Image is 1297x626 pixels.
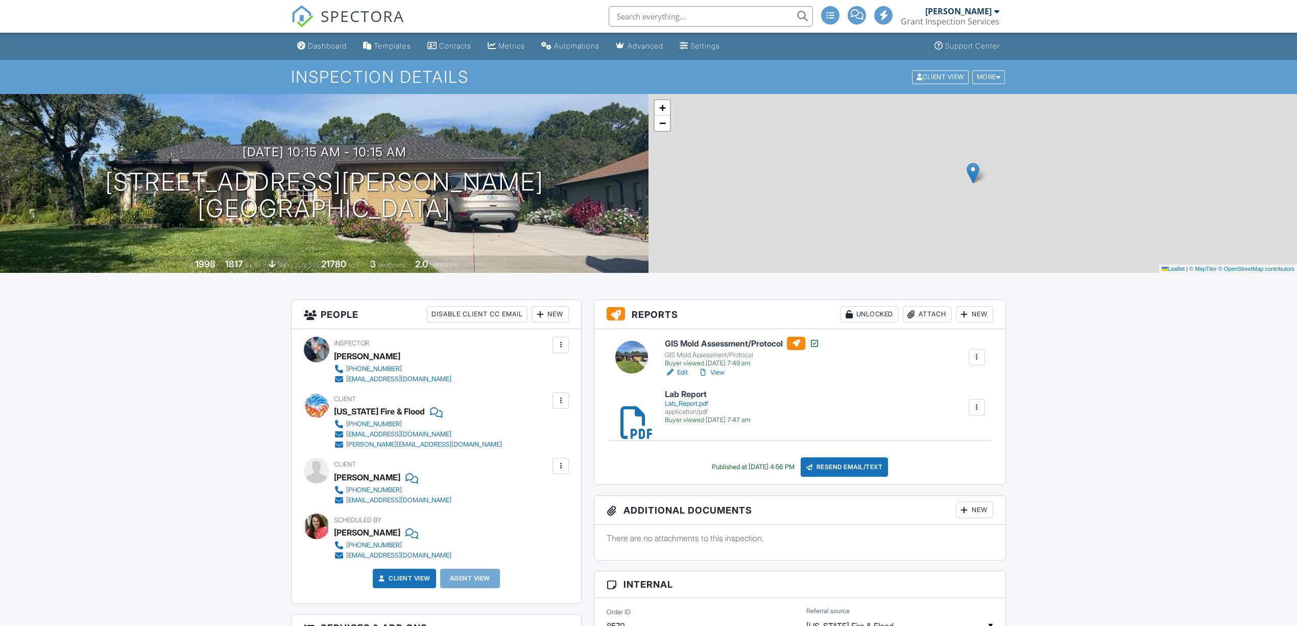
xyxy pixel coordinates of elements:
a: View [698,367,725,378]
a: © OpenStreetMap contributors [1218,266,1294,272]
div: GIS Mold Assessment/Protocol [665,351,820,359]
a: [PHONE_NUMBER] [334,540,451,550]
div: 1998 [195,259,215,269]
a: Advanced [612,37,667,56]
div: [PHONE_NUMBER] [346,486,402,494]
img: The Best Home Inspection Software - Spectora [291,5,314,28]
a: [PERSON_NAME][EMAIL_ADDRESS][DOMAIN_NAME] [334,439,502,450]
div: Support Center [945,41,1000,50]
span: SPECTORA [321,5,404,27]
a: Client View [376,573,430,584]
span: | [1186,266,1188,272]
span: sq.ft. [348,261,361,269]
div: New [532,306,569,322]
div: Disable Client CC Email [427,306,527,322]
div: [PHONE_NUMBER] [346,541,402,549]
div: [PERSON_NAME][EMAIL_ADDRESS][DOMAIN_NAME] [346,440,502,449]
a: [PHONE_NUMBER] [334,364,451,374]
a: Leaflet [1162,266,1185,272]
h3: [DATE] 10:15 am - 10:15 am [243,145,406,159]
div: [PERSON_NAME] [334,525,400,540]
div: 21780 [321,259,346,269]
a: Client View [911,73,971,80]
a: © MapTiler [1189,266,1217,272]
div: New [956,306,993,322]
div: Attach [903,306,952,322]
div: 3 [370,259,376,269]
h1: [STREET_ADDRESS][PERSON_NAME] [GEOGRAPHIC_DATA] [105,169,544,223]
div: Metrics [498,41,525,50]
span: Built [182,261,194,269]
a: Zoom in [655,100,670,115]
div: [PERSON_NAME] [334,470,400,485]
h3: Reports [594,300,1005,329]
a: Support Center [930,37,1004,56]
a: Dashboard [293,37,351,56]
div: Resend Email/Text [801,457,888,477]
span: slab [277,261,289,269]
div: [EMAIL_ADDRESS][DOMAIN_NAME] [346,551,451,560]
div: Client View [912,70,969,84]
span: bathrooms [429,261,459,269]
div: Dashboard [308,41,347,50]
span: Lot Size [298,261,320,269]
div: [PHONE_NUMBER] [346,365,402,373]
h6: GIS Mold Assessment/Protocol [665,337,820,350]
a: [EMAIL_ADDRESS][DOMAIN_NAME] [334,495,451,505]
a: Templates [359,37,415,56]
span: − [659,117,666,129]
span: Client [334,395,356,403]
img: Marker [967,163,979,183]
div: [EMAIL_ADDRESS][DOMAIN_NAME] [346,375,451,383]
label: Referral source [806,607,850,616]
div: Buyer viewed [DATE] 7:47 am [665,416,751,424]
div: More [972,70,1005,84]
div: 1817 [225,259,243,269]
div: application/pdf [665,408,751,416]
div: Settings [690,41,720,50]
h1: Inspection Details [291,68,1006,86]
div: Published at [DATE] 4:56 PM [712,463,795,471]
h3: People [292,300,581,329]
a: Edit [665,367,688,378]
a: Lab Report Lab_Report.pdf application/pdf Buyer viewed [DATE] 7:47 am [665,390,751,424]
span: Scheduled By [334,516,381,524]
a: Metrics [484,37,529,56]
div: [PERSON_NAME] [334,349,400,364]
a: Settings [676,37,724,56]
a: [EMAIL_ADDRESS][DOMAIN_NAME] [334,550,451,561]
div: [EMAIL_ADDRESS][DOMAIN_NAME] [346,430,451,438]
div: Templates [374,41,411,50]
div: 2.0 [415,259,428,269]
h3: Additional Documents [594,496,1005,525]
input: Search everything... [609,6,813,27]
a: [EMAIL_ADDRESS][DOMAIN_NAME] [334,374,451,384]
a: Contacts [423,37,475,56]
span: sq. ft. [245,261,259,269]
div: Buyer viewed [DATE] 7:49 am [665,359,820,367]
a: [PHONE_NUMBER] [334,419,502,429]
p: There are no attachments to this inspection. [607,532,993,544]
span: Inspector [334,339,369,347]
div: Grant Inspection Services [901,16,999,27]
h3: Internal [594,571,1005,598]
div: [EMAIL_ADDRESS][DOMAIN_NAME] [346,496,451,504]
div: [US_STATE] Fire & Flood [334,404,425,419]
a: [PHONE_NUMBER] [334,485,451,495]
span: + [659,101,666,114]
h6: Lab Report [665,390,751,399]
a: SPECTORA [291,14,404,35]
label: Order ID [607,607,631,616]
a: GIS Mold Assessment/Protocol GIS Mold Assessment/Protocol Buyer viewed [DATE] 7:49 am [665,337,820,367]
div: Advanced [628,41,663,50]
a: Zoom out [655,115,670,131]
div: Unlocked [840,306,899,322]
div: [PHONE_NUMBER] [346,420,402,428]
div: New [956,502,993,518]
div: Contacts [439,41,471,50]
div: [PERSON_NAME] [925,6,992,16]
a: [EMAIL_ADDRESS][DOMAIN_NAME] [334,429,502,439]
div: Lab_Report.pdf [665,400,751,408]
span: Client [334,460,356,468]
a: Automations (Advanced) [537,37,604,56]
